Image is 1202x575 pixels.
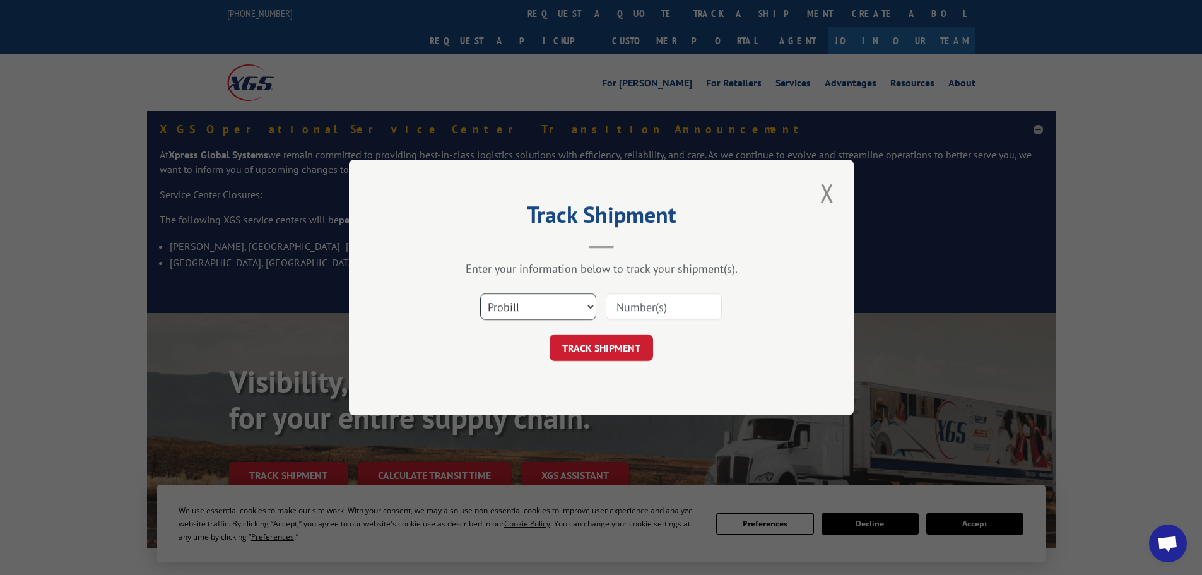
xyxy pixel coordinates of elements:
[606,293,722,320] input: Number(s)
[412,261,791,276] div: Enter your information below to track your shipment(s).
[816,175,838,210] button: Close modal
[412,206,791,230] h2: Track Shipment
[550,335,653,361] button: TRACK SHIPMENT
[1149,525,1187,562] a: Open chat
